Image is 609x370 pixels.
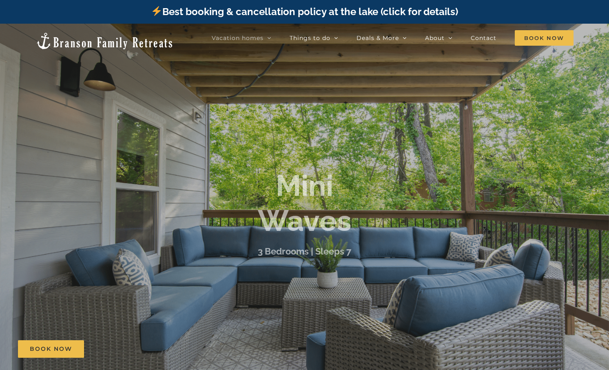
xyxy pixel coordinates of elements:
[212,30,574,46] nav: Main Menu
[152,6,162,16] img: ⚡️
[425,30,452,46] a: About
[425,35,445,41] span: About
[471,35,496,41] span: Contact
[258,246,351,256] h3: 3 Bedrooms | Sleeps 7
[515,30,574,46] span: Book Now
[151,6,458,18] a: Best booking & cancellation policy at the lake (click for details)
[290,30,338,46] a: Things to do
[258,168,352,237] b: Mini Waves
[212,30,271,46] a: Vacation homes
[212,35,264,41] span: Vacation homes
[471,30,496,46] a: Contact
[35,32,174,50] img: Branson Family Retreats Logo
[357,30,407,46] a: Deals & More
[30,346,72,352] span: Book Now
[290,35,330,41] span: Things to do
[18,340,84,358] a: Book Now
[357,35,399,41] span: Deals & More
